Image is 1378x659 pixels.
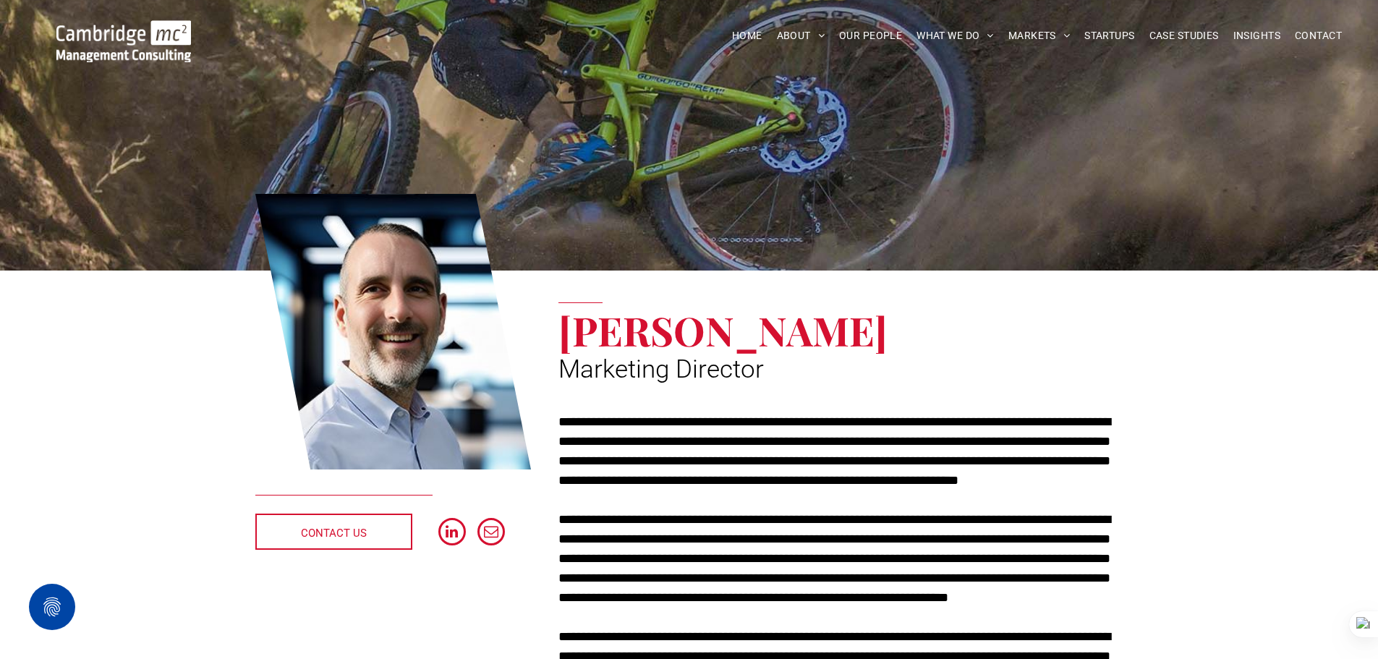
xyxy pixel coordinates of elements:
[725,25,770,47] a: HOME
[255,192,532,472] a: Karl Salter | Marketing Director | Cambridge Management Consulting
[558,354,764,384] span: Marketing Director
[770,25,833,47] a: ABOUT
[301,515,367,551] span: CONTACT US
[1226,25,1288,47] a: INSIGHTS
[56,20,191,62] img: Go to Homepage
[909,25,1001,47] a: WHAT WE DO
[56,22,191,38] a: Your Business Transformed | Cambridge Management Consulting
[832,25,909,47] a: OUR PEOPLE
[1077,25,1141,47] a: STARTUPS
[1288,25,1349,47] a: CONTACT
[1001,25,1077,47] a: MARKETS
[1142,25,1226,47] a: CASE STUDIES
[438,518,466,549] a: linkedin
[558,303,888,357] span: [PERSON_NAME]
[255,514,412,550] a: CONTACT US
[477,518,505,549] a: email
